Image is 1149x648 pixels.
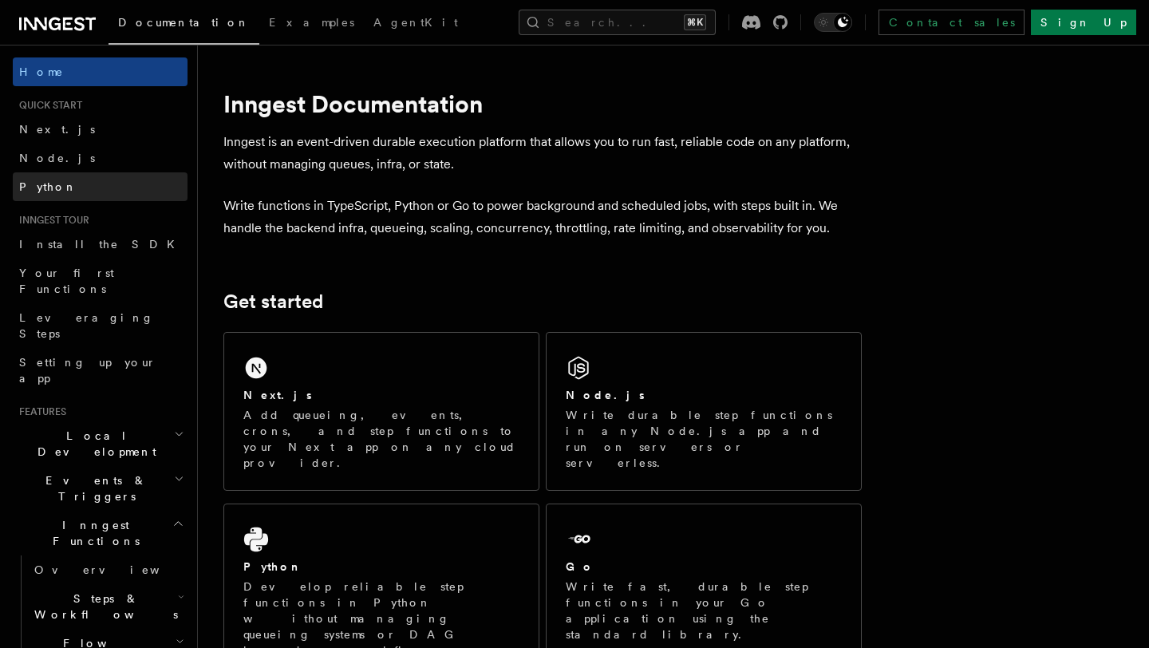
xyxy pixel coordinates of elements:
a: AgentKit [364,5,468,43]
span: Your first Functions [19,267,114,295]
span: Next.js [19,123,95,136]
a: Node.js [13,144,188,172]
span: Inngest tour [13,214,89,227]
button: Search...⌘K [519,10,716,35]
p: Write fast, durable step functions in your Go application using the standard library. [566,579,842,642]
button: Toggle dark mode [814,13,852,32]
a: Your first Functions [13,259,188,303]
p: Write functions in TypeScript, Python or Go to power background and scheduled jobs, with steps bu... [223,195,862,239]
span: Examples [269,16,354,29]
span: Steps & Workflows [28,591,178,622]
span: Events & Triggers [13,472,174,504]
span: Install the SDK [19,238,184,251]
a: Examples [259,5,364,43]
span: AgentKit [373,16,458,29]
a: Install the SDK [13,230,188,259]
a: Next.jsAdd queueing, events, crons, and step functions to your Next app on any cloud provider. [223,332,539,491]
button: Local Development [13,421,188,466]
span: Overview [34,563,199,576]
a: Node.jsWrite durable step functions in any Node.js app and run on servers or serverless. [546,332,862,491]
span: Inngest Functions [13,517,172,549]
span: Setting up your app [19,356,156,385]
span: Home [19,64,64,80]
h2: Python [243,559,302,575]
a: Overview [28,555,188,584]
button: Inngest Functions [13,511,188,555]
span: Features [13,405,66,418]
h2: Go [566,559,594,575]
h2: Next.js [243,387,312,403]
a: Get started [223,290,323,313]
h2: Node.js [566,387,645,403]
a: Leveraging Steps [13,303,188,348]
p: Write durable step functions in any Node.js app and run on servers or serverless. [566,407,842,471]
a: Documentation [109,5,259,45]
span: Node.js [19,152,95,164]
a: Home [13,57,188,86]
a: Python [13,172,188,201]
p: Add queueing, events, crons, and step functions to your Next app on any cloud provider. [243,407,519,471]
button: Steps & Workflows [28,584,188,629]
button: Events & Triggers [13,466,188,511]
a: Setting up your app [13,348,188,393]
p: Inngest is an event-driven durable execution platform that allows you to run fast, reliable code ... [223,131,862,176]
a: Next.js [13,115,188,144]
span: Quick start [13,99,82,112]
span: Leveraging Steps [19,311,154,340]
span: Python [19,180,77,193]
kbd: ⌘K [684,14,706,30]
a: Sign Up [1031,10,1136,35]
span: Documentation [118,16,250,29]
a: Contact sales [879,10,1025,35]
span: Local Development [13,428,174,460]
h1: Inngest Documentation [223,89,862,118]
